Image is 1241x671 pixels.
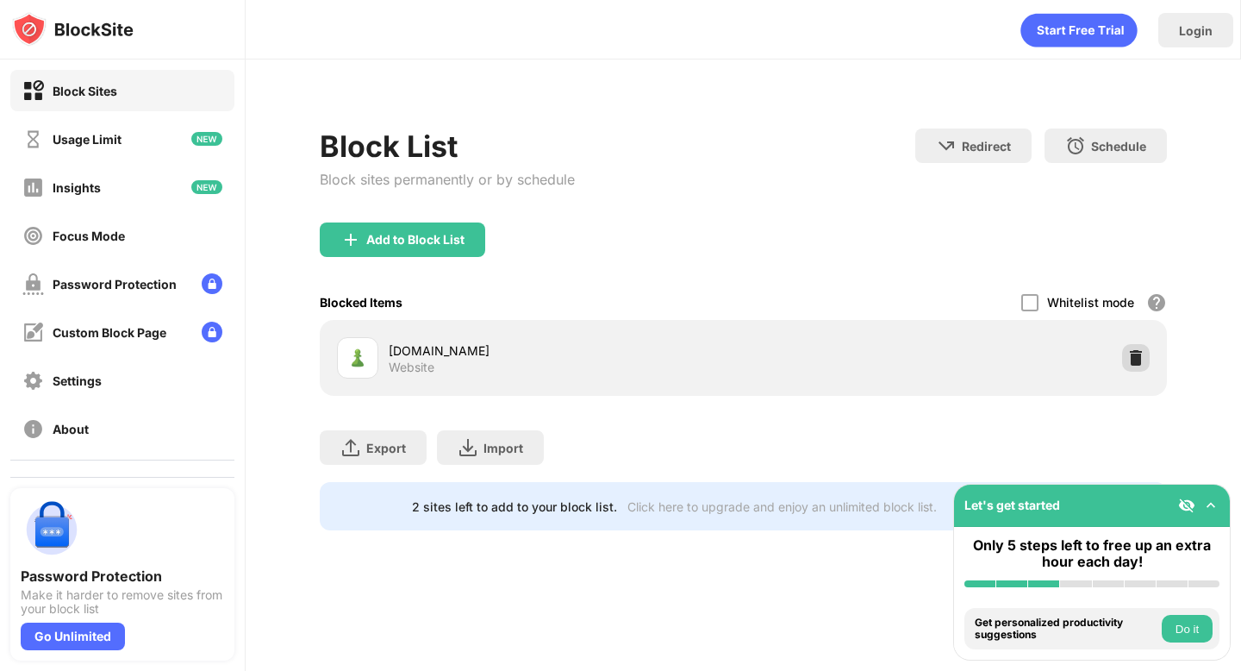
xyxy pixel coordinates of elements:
div: 2 sites left to add to your block list. [412,499,617,514]
div: Add to Block List [366,233,465,247]
div: Block List [320,129,575,164]
img: eye-not-visible.svg [1178,497,1195,514]
img: about-off.svg [22,418,44,440]
div: Login [1179,23,1213,38]
img: lock-menu.svg [202,273,222,294]
img: lock-menu.svg [202,322,222,342]
div: Only 5 steps left to free up an extra hour each day! [964,537,1219,570]
div: Insights [53,180,101,195]
img: block-on.svg [22,80,44,102]
div: animation [1020,13,1138,47]
img: focus-off.svg [22,225,44,247]
div: Make it harder to remove sites from your block list [21,588,224,616]
div: Whitelist mode [1047,295,1134,310]
div: Settings [53,373,102,388]
div: Password Protection [21,568,224,585]
img: favicons [347,348,368,368]
img: time-usage-off.svg [22,129,44,150]
div: Blocked Items [320,295,402,310]
div: Custom Block Page [53,325,166,340]
button: Do it [1162,615,1213,643]
div: Schedule [1091,139,1146,154]
div: Focus Mode [53,229,125,243]
div: About [53,422,89,436]
img: new-icon.svg [191,180,222,194]
img: settings-off.svg [22,370,44,392]
div: Go Unlimited [21,623,125,650]
div: Usage Limit [53,132,122,147]
div: Password Protection [53,277,177,292]
div: Export [366,441,406,455]
div: Import [483,441,523,455]
img: password-protection-off.svg [22,273,44,295]
div: Block sites permanently or by schedule [320,171,575,188]
img: insights-off.svg [22,177,44,198]
div: Click here to upgrade and enjoy an unlimited block list. [627,499,937,514]
div: Website [389,360,434,375]
div: Redirect [962,139,1011,154]
img: omni-setup-toggle.svg [1202,497,1219,514]
div: Block Sites [53,84,117,98]
img: logo-blocksite.svg [12,12,134,47]
img: customize-block-page-off.svg [22,322,44,343]
img: push-password-protection.svg [21,499,83,561]
div: [DOMAIN_NAME] [389,342,743,360]
div: Let's get started [964,498,1060,512]
img: new-icon.svg [191,132,222,146]
div: Get personalized productivity suggestions [975,617,1157,642]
